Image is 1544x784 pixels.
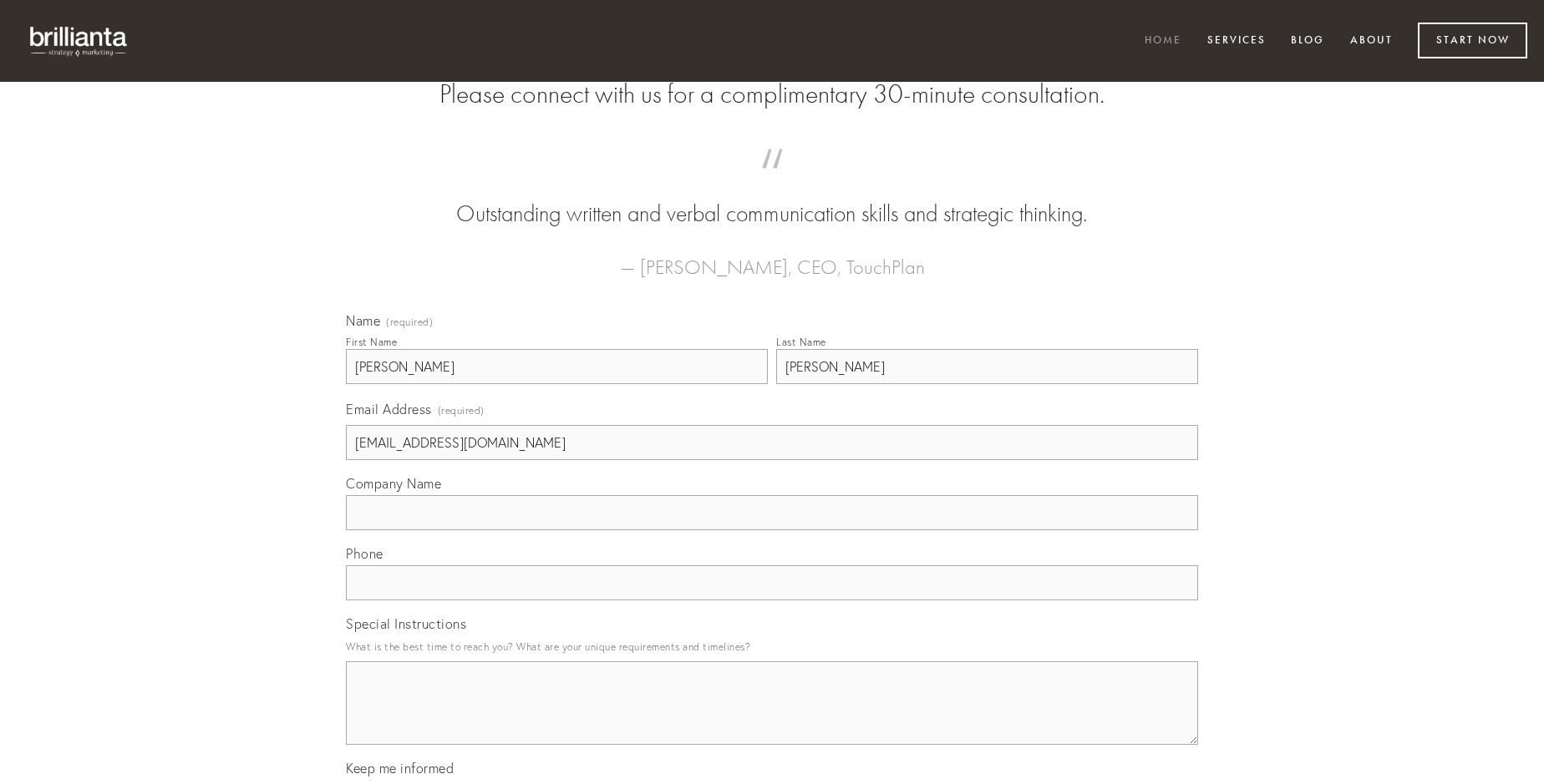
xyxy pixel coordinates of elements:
[346,336,397,348] div: First Name
[17,17,142,65] img: brillianta - research, strategy, marketing
[373,165,1171,198] span: “
[346,475,441,492] span: Company Name
[346,401,432,417] span: Email Address
[346,760,454,776] span: Keep me informed
[386,317,433,327] span: (required)
[346,615,466,632] span: Special Instructions
[373,165,1171,230] blockquote: Outstanding written and verbal communication skills and strategic thinking.
[373,230,1171,284] figcaption: — [PERSON_NAME], CEO, TouchPlan
[346,635,1198,658] p: What is the best time to reach you? What are your unique requirements and timelines?
[346,78,1198,110] h2: Please connect with us for a complimentary 30-minute consultation.
[1134,28,1192,55] a: Home
[1418,23,1527,58] a: Start Now
[438,399,485,422] span: (required)
[346,545,383,562] span: Phone
[1339,28,1404,55] a: About
[1196,28,1277,55] a: Services
[346,312,380,329] span: Name
[1280,28,1335,55] a: Blog
[776,336,826,348] div: Last Name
